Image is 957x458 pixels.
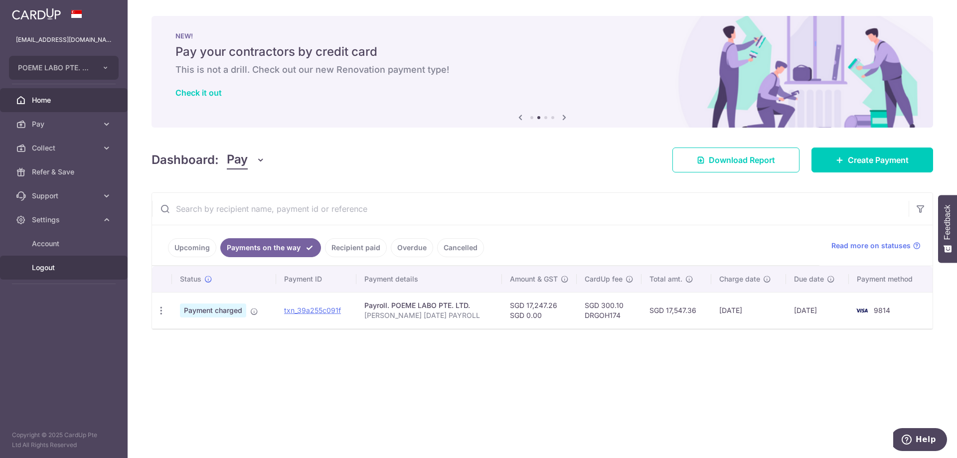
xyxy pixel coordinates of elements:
[284,306,341,314] a: txn_39a255c091f
[175,64,909,76] h6: This is not a drill. Check out our new Renovation payment type!
[220,238,321,257] a: Payments on the way
[649,274,682,284] span: Total amt.
[852,305,872,316] img: Bank Card
[227,151,248,169] span: Pay
[709,154,775,166] span: Download Report
[276,266,356,292] th: Payment ID
[502,292,577,328] td: SGD 17,247.26 SGD 0.00
[794,274,824,284] span: Due date
[849,266,933,292] th: Payment method
[180,304,246,317] span: Payment charged
[18,63,92,73] span: POEME LABO PTE. LTD.
[175,32,909,40] p: NEW!
[32,143,98,153] span: Collect
[437,238,484,257] a: Cancelled
[152,151,219,169] h4: Dashboard:
[874,306,890,314] span: 9814
[152,16,933,128] img: Renovation banner
[938,195,957,263] button: Feedback - Show survey
[811,148,933,172] a: Create Payment
[168,238,216,257] a: Upcoming
[391,238,433,257] a: Overdue
[848,154,909,166] span: Create Payment
[577,292,641,328] td: SGD 300.10 DRGOH174
[585,274,623,284] span: CardUp fee
[16,35,112,45] p: [EMAIL_ADDRESS][DOMAIN_NAME]
[364,301,494,310] div: Payroll. POEME LABO PTE. LTD.
[943,205,952,240] span: Feedback
[12,8,61,20] img: CardUp
[32,239,98,249] span: Account
[32,95,98,105] span: Home
[325,238,387,257] a: Recipient paid
[175,44,909,60] h5: Pay your contractors by credit card
[227,151,265,169] button: Pay
[672,148,799,172] a: Download Report
[711,292,786,328] td: [DATE]
[831,241,921,251] a: Read more on statuses
[719,274,760,284] span: Charge date
[32,263,98,273] span: Logout
[9,56,119,80] button: POEME LABO PTE. LTD.
[32,191,98,201] span: Support
[364,310,494,320] p: [PERSON_NAME] [DATE] PAYROLL
[786,292,849,328] td: [DATE]
[831,241,911,251] span: Read more on statuses
[180,274,201,284] span: Status
[893,428,947,453] iframe: Opens a widget where you can find more information
[510,274,558,284] span: Amount & GST
[32,167,98,177] span: Refer & Save
[152,193,909,225] input: Search by recipient name, payment id or reference
[32,119,98,129] span: Pay
[32,215,98,225] span: Settings
[356,266,502,292] th: Payment details
[175,88,222,98] a: Check it out
[641,292,711,328] td: SGD 17,547.36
